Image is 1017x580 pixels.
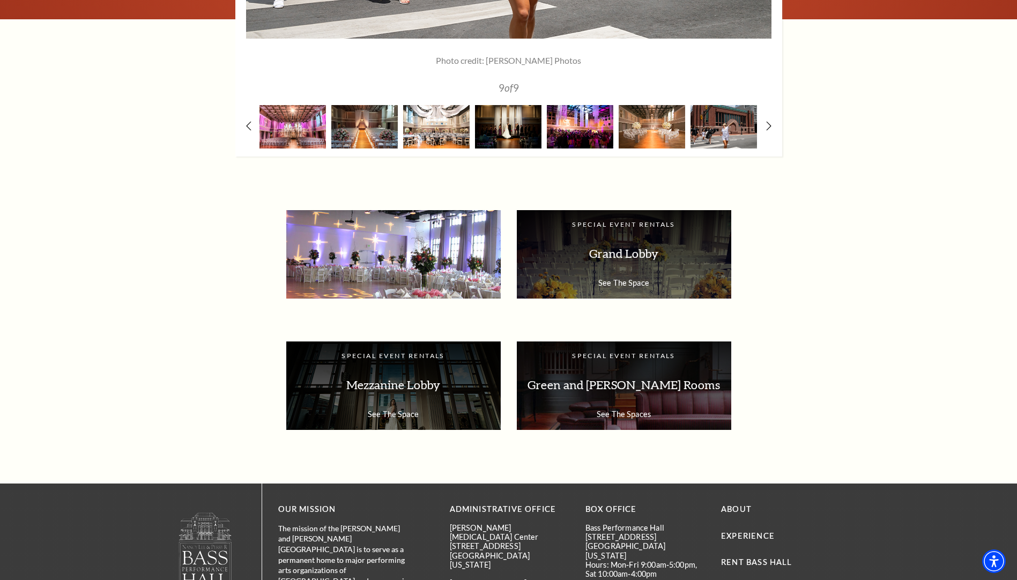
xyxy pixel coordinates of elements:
span: of [504,81,513,94]
p: See The Spaces [528,410,721,419]
img: A beautifully decorated event space with round tables, floral centerpieces, and draped fabric ove... [403,105,470,148]
img: A lively party scene with guests in formal attire dancing and enjoying music from a live band und... [547,105,613,148]
p: Administrative Office [450,503,569,516]
p: [GEOGRAPHIC_DATA][US_STATE] [450,551,569,570]
p: [STREET_ADDRESS] [450,541,569,551]
p: [STREET_ADDRESS] [585,532,705,541]
img: A beautifully arranged wedding venue with white chairs, floral decorations, and a draped backdrop... [331,105,398,148]
a: Special Event Rentals Mezzanine Lobby See The Space [286,341,501,430]
p: [PERSON_NAME][MEDICAL_DATA] Center [450,523,569,542]
p: 9 9 [302,83,715,93]
img: A group of women in matching outfits walks across a street, with a historic brick building in the... [691,105,757,148]
p: OUR MISSION [278,503,412,516]
p: Mezzanine Lobby [297,368,490,402]
a: About [721,504,752,514]
p: Bass Performance Hall [585,523,705,532]
p: See The Space [297,410,490,419]
a: Experience [721,531,775,540]
p: Green and [PERSON_NAME] Rooms [528,368,721,402]
img: A beautifully lit event space with pink accents, featuring rows of white chairs and decorative el... [259,105,326,148]
p: Special Event Rentals [528,352,721,360]
img: A spacious event hall with white chairs arranged in a circular layout, adorned with floral center... [619,105,685,148]
div: Accessibility Menu [982,549,1006,573]
img: A wedding ceremony scene with a couple at the altar, surrounded by bridesmaids in purple dresses ... [475,105,541,148]
p: Hours: Mon-Fri 9:00am-5:00pm, Sat 10:00am-4:00pm [585,560,705,579]
a: Special Event Rentals Grand Lobby See The Space [517,210,731,299]
p: Special Event Rentals [528,221,721,229]
p: BOX OFFICE [585,503,705,516]
p: See The Space [528,278,721,287]
p: Special Event Rentals [297,352,490,360]
a: Special Event Rentals Green and [PERSON_NAME] Rooms See The Spaces [517,341,731,430]
p: [GEOGRAPHIC_DATA][US_STATE] [585,541,705,560]
p: Grand Lobby [528,237,721,271]
a: Rent Bass Hall [721,557,792,567]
